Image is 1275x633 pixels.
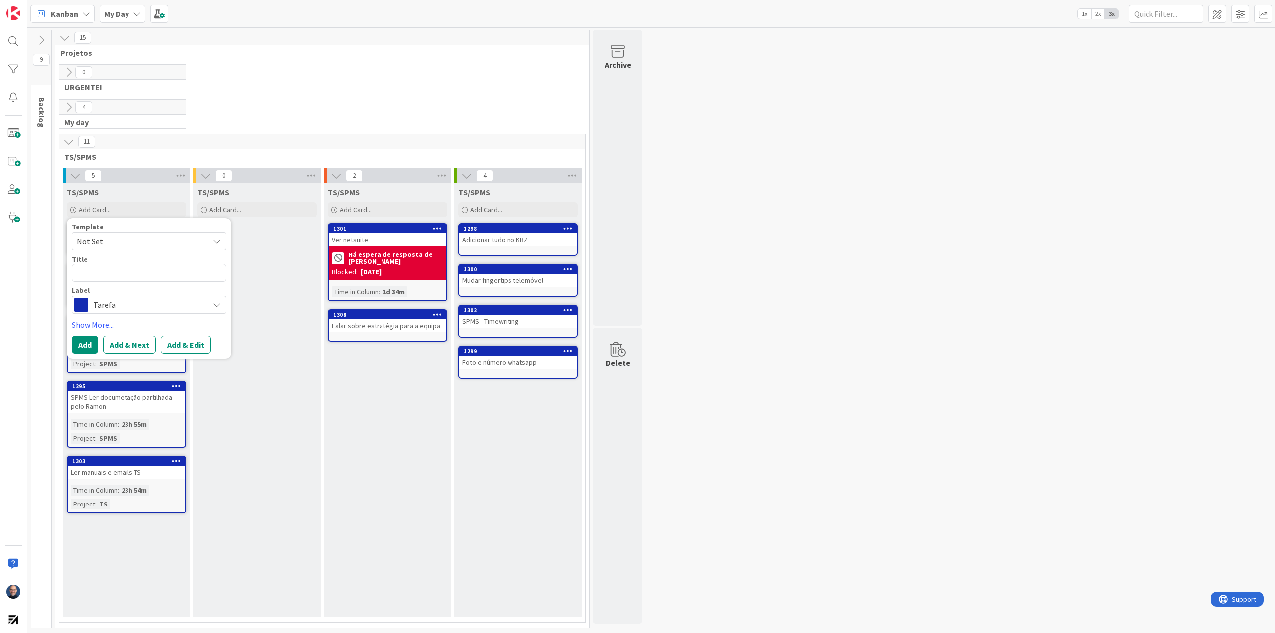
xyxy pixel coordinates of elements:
[72,319,226,331] a: Show More...
[97,433,120,444] div: SPMS
[333,225,446,232] div: 1301
[64,117,173,127] span: My day
[33,54,50,66] span: 9
[68,457,185,479] div: 1303Ler manuais e emails TS
[470,205,502,214] span: Add Card...
[459,233,577,246] div: Adicionar tudo no KBZ
[75,101,92,113] span: 4
[68,457,185,466] div: 1303
[329,233,446,246] div: Ver netsuite
[459,315,577,328] div: SPMS - Timewriting
[459,306,577,328] div: 1302SPMS - Timewriting
[103,336,156,354] button: Add & Next
[1078,9,1091,19] span: 1x
[379,286,380,297] span: :
[72,223,104,230] span: Template
[459,265,577,274] div: 1300
[95,499,97,509] span: :
[72,383,185,390] div: 1295
[68,466,185,479] div: Ler manuais e emails TS
[6,613,20,627] img: avatar
[459,224,577,233] div: 1298
[361,267,382,277] div: [DATE]
[459,224,577,246] div: 1298Adicionar tudo no KBZ
[328,187,360,197] span: TS/SPMS
[458,187,490,197] span: TS/SPMS
[72,336,98,354] button: Add
[118,419,119,430] span: :
[67,187,99,197] span: TS/SPMS
[605,59,631,71] div: Archive
[37,97,47,127] span: Backlog
[71,419,118,430] div: Time in Column
[72,255,88,264] label: Title
[197,187,229,197] span: TS/SPMS
[459,356,577,369] div: Foto e número whatsapp
[464,225,577,232] div: 1298
[215,170,232,182] span: 0
[464,307,577,314] div: 1302
[348,251,443,265] b: Há espera de resposta de [PERSON_NAME]
[329,224,446,246] div: 1301Ver netsuite
[85,170,102,182] span: 5
[329,310,446,319] div: 1308
[93,298,204,312] span: Tarefa
[118,485,119,496] span: :
[64,152,573,162] span: TS/SPMS
[71,358,95,369] div: Project
[72,458,185,465] div: 1303
[459,265,577,287] div: 1300Mudar fingertips telemóvel
[329,310,446,332] div: 1308Falar sobre estratégia para a equipa
[6,585,20,599] img: Fg
[77,235,201,248] span: Not Set
[464,348,577,355] div: 1299
[97,358,120,369] div: SPMS
[340,205,372,214] span: Add Card...
[333,311,446,318] div: 1308
[161,336,211,354] button: Add & Edit
[329,319,446,332] div: Falar sobre estratégia para a equipa
[119,485,149,496] div: 23h 54m
[332,267,358,277] div: Blocked:
[606,357,630,369] div: Delete
[459,347,577,356] div: 1299
[346,170,363,182] span: 2
[71,485,118,496] div: Time in Column
[79,205,111,214] span: Add Card...
[119,419,149,430] div: 23h 55m
[380,286,407,297] div: 1d 34m
[1105,9,1118,19] span: 3x
[97,499,110,509] div: TS
[476,170,493,182] span: 4
[6,6,20,20] img: Visit kanbanzone.com
[72,287,90,294] span: Label
[51,8,78,20] span: Kanban
[329,224,446,233] div: 1301
[459,306,577,315] div: 1302
[209,205,241,214] span: Add Card...
[95,433,97,444] span: :
[71,433,95,444] div: Project
[78,136,95,148] span: 11
[68,391,185,413] div: SPMS Ler documetação partilhada pelo Ramon
[64,82,173,92] span: URGENTE!
[459,347,577,369] div: 1299Foto e número whatsapp
[332,286,379,297] div: Time in Column
[74,32,91,44] span: 15
[459,274,577,287] div: Mudar fingertips telemóvel
[1091,9,1105,19] span: 2x
[68,382,185,391] div: 1295
[21,1,45,13] span: Support
[71,499,95,509] div: Project
[60,48,577,58] span: Projetos
[1129,5,1203,23] input: Quick Filter...
[464,266,577,273] div: 1300
[75,66,92,78] span: 0
[68,382,185,413] div: 1295SPMS Ler documetação partilhada pelo Ramon
[104,9,129,19] b: My Day
[95,358,97,369] span: :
